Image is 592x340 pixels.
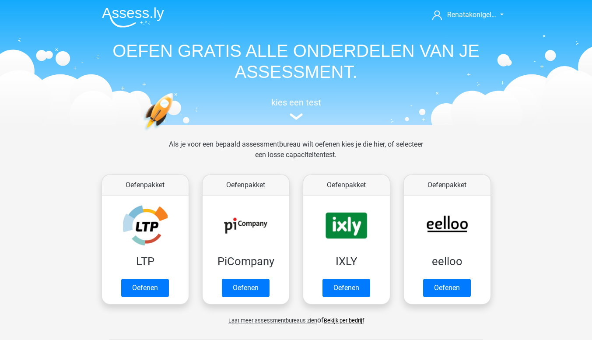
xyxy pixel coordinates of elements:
h5: kies een test [95,97,497,108]
a: Renatakonigel… [429,10,497,20]
a: Oefenen [222,279,270,297]
a: Oefenen [121,279,169,297]
span: Laat meer assessmentbureaus zien [228,317,317,324]
img: Assessly [102,7,164,28]
a: kies een test [95,97,497,120]
img: oefenen [143,93,207,172]
h1: OEFEN GRATIS ALLE ONDERDELEN VAN JE ASSESSMENT. [95,40,497,82]
span: Renatakonigel… [447,11,496,19]
div: Als je voor een bepaald assessmentbureau wilt oefenen kies je die hier, of selecteer een losse ca... [162,139,430,171]
a: Bekijk per bedrijf [324,317,364,324]
div: of [95,308,497,326]
img: assessment [290,113,303,120]
a: Oefenen [322,279,370,297]
a: Oefenen [423,279,471,297]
